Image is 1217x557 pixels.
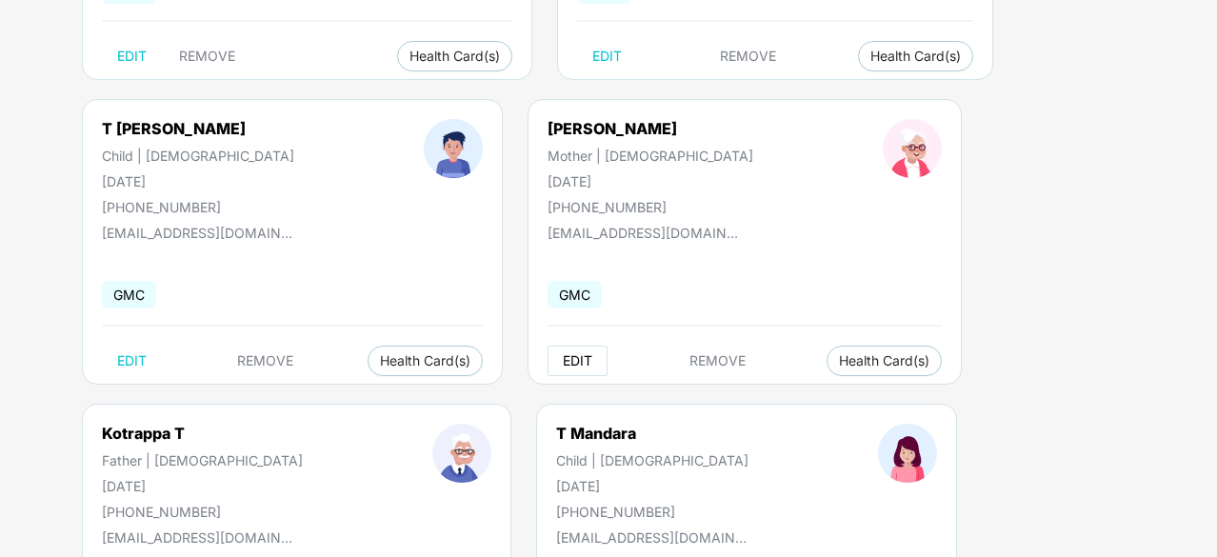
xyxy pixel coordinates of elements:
button: EDIT [102,346,162,376]
button: Health Card(s) [397,41,512,71]
span: GMC [548,281,602,308]
div: [EMAIL_ADDRESS][DOMAIN_NAME] [102,225,292,241]
span: Health Card(s) [380,356,470,366]
span: Health Card(s) [409,51,500,61]
div: [DATE] [548,173,753,189]
span: REMOVE [689,353,746,368]
button: REMOVE [222,346,309,376]
img: profileImage [424,119,483,178]
button: Health Card(s) [827,346,942,376]
span: EDIT [117,353,147,368]
div: [PHONE_NUMBER] [102,504,303,520]
img: profileImage [878,424,937,483]
span: EDIT [117,49,147,64]
div: [EMAIL_ADDRESS][DOMAIN_NAME] [102,529,292,546]
span: Health Card(s) [870,51,961,61]
div: [PHONE_NUMBER] [556,504,748,520]
div: Mother | [DEMOGRAPHIC_DATA] [548,148,753,164]
span: REMOVE [237,353,293,368]
div: [EMAIL_ADDRESS][DOMAIN_NAME] [548,225,738,241]
div: T [PERSON_NAME] [102,119,294,138]
button: REMOVE [674,346,761,376]
div: Child | [DEMOGRAPHIC_DATA] [556,452,748,468]
button: EDIT [102,41,162,71]
div: T Mandara [556,424,748,443]
span: EDIT [563,353,592,368]
div: Child | [DEMOGRAPHIC_DATA] [102,148,294,164]
span: REMOVE [720,49,776,64]
button: Health Card(s) [368,346,483,376]
div: [PERSON_NAME] [548,119,753,138]
div: [DATE] [102,173,294,189]
div: [DATE] [556,478,748,494]
button: EDIT [577,41,637,71]
button: Health Card(s) [858,41,973,71]
span: GMC [102,281,156,308]
span: EDIT [592,49,622,64]
div: Kotrappa T [102,424,303,443]
button: REMOVE [164,41,250,71]
span: REMOVE [179,49,235,64]
img: profileImage [883,119,942,178]
div: Father | [DEMOGRAPHIC_DATA] [102,452,303,468]
button: REMOVE [705,41,791,71]
button: EDIT [548,346,608,376]
div: [DATE] [102,478,303,494]
div: [EMAIL_ADDRESS][DOMAIN_NAME] [556,529,747,546]
span: Health Card(s) [839,356,929,366]
div: [PHONE_NUMBER] [548,199,753,215]
img: profileImage [432,424,491,483]
div: [PHONE_NUMBER] [102,199,294,215]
